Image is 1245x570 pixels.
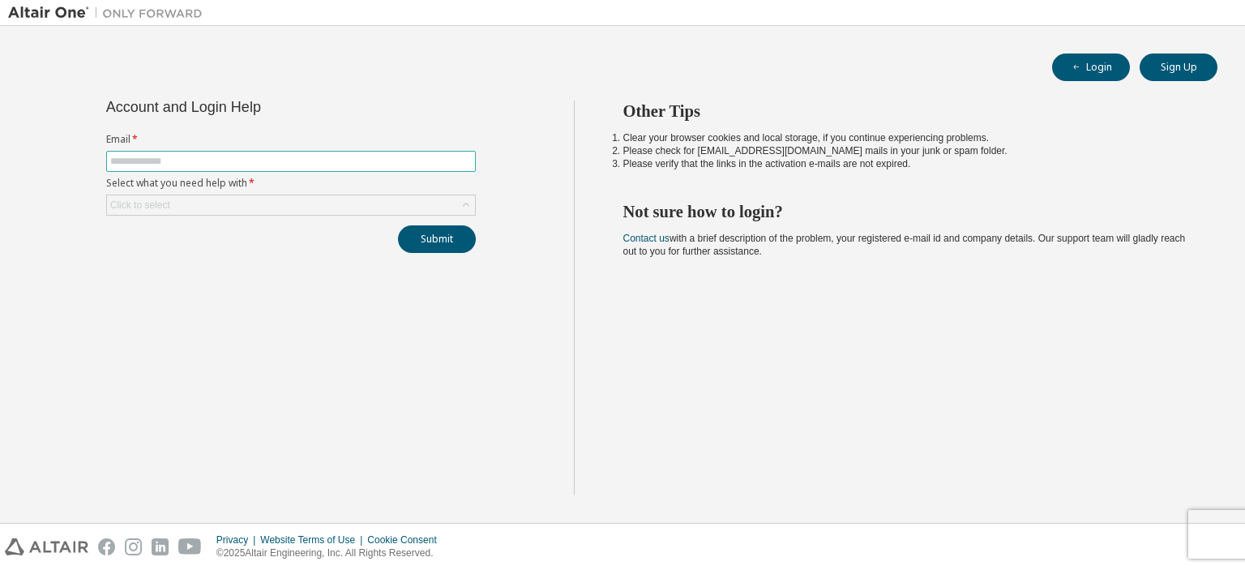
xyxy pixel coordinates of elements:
[5,538,88,555] img: altair_logo.svg
[178,538,202,555] img: youtube.svg
[623,233,1186,257] span: with a brief description of the problem, your registered e-mail id and company details. Our suppo...
[623,233,670,244] a: Contact us
[623,131,1189,144] li: Clear your browser cookies and local storage, if you continue experiencing problems.
[216,534,260,546] div: Privacy
[623,157,1189,170] li: Please verify that the links in the activation e-mails are not expired.
[1140,54,1217,81] button: Sign Up
[106,101,402,114] div: Account and Login Help
[398,225,476,253] button: Submit
[260,534,367,546] div: Website Terms of Use
[110,199,170,212] div: Click to select
[623,101,1189,122] h2: Other Tips
[125,538,142,555] img: instagram.svg
[216,546,447,560] p: © 2025 Altair Engineering, Inc. All Rights Reserved.
[367,534,446,546] div: Cookie Consent
[623,201,1189,222] h2: Not sure how to login?
[106,133,476,146] label: Email
[8,5,211,21] img: Altair One
[98,538,115,555] img: facebook.svg
[623,144,1189,157] li: Please check for [EMAIL_ADDRESS][DOMAIN_NAME] mails in your junk or spam folder.
[107,195,475,215] div: Click to select
[152,538,169,555] img: linkedin.svg
[106,177,476,190] label: Select what you need help with
[1052,54,1130,81] button: Login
